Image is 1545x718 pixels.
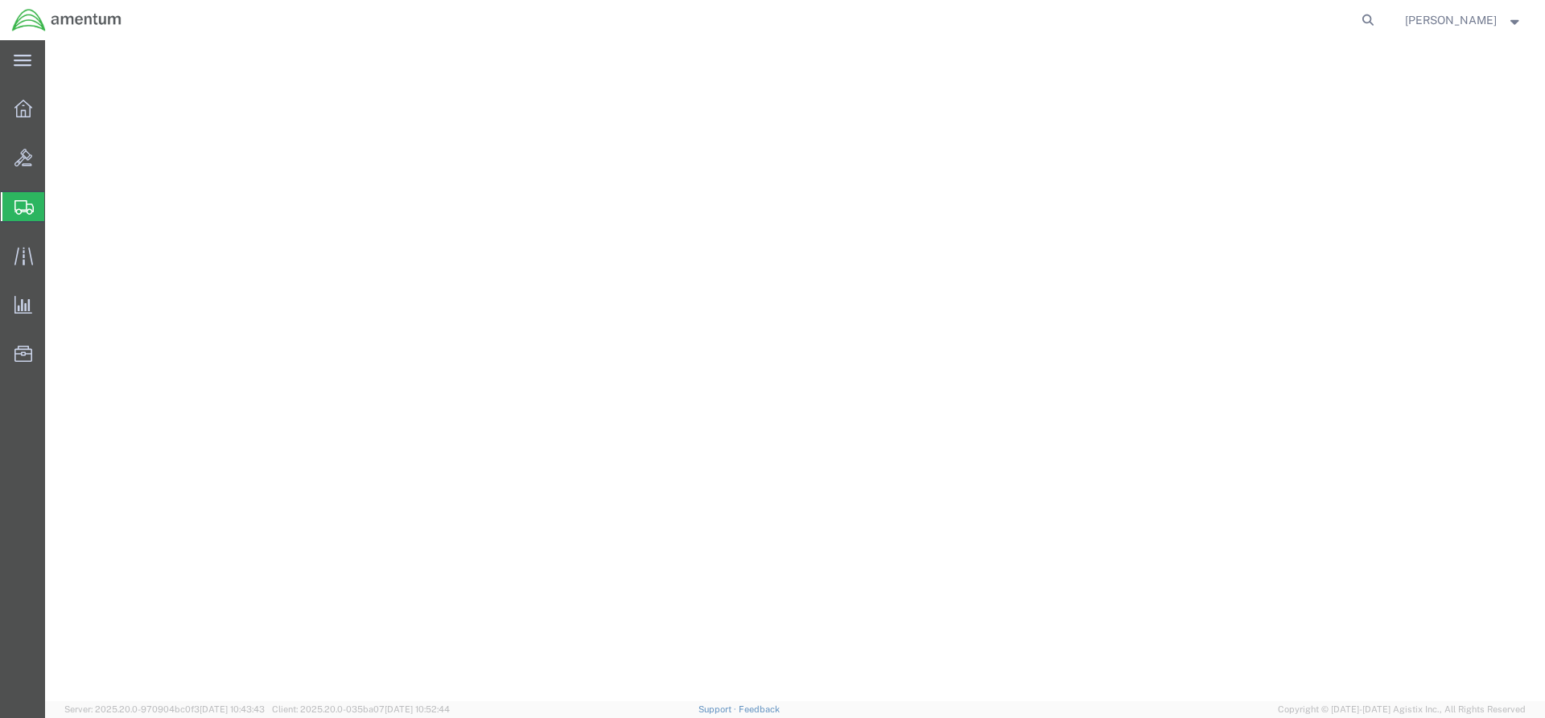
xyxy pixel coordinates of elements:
[45,40,1545,701] iframe: FS Legacy Container
[1405,11,1497,29] span: Jessica White
[200,704,265,714] span: [DATE] 10:43:43
[385,704,450,714] span: [DATE] 10:52:44
[11,8,122,32] img: logo
[1404,10,1523,30] button: [PERSON_NAME]
[739,704,780,714] a: Feedback
[1278,703,1526,716] span: Copyright © [DATE]-[DATE] Agistix Inc., All Rights Reserved
[272,704,450,714] span: Client: 2025.20.0-035ba07
[698,704,739,714] a: Support
[64,704,265,714] span: Server: 2025.20.0-970904bc0f3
